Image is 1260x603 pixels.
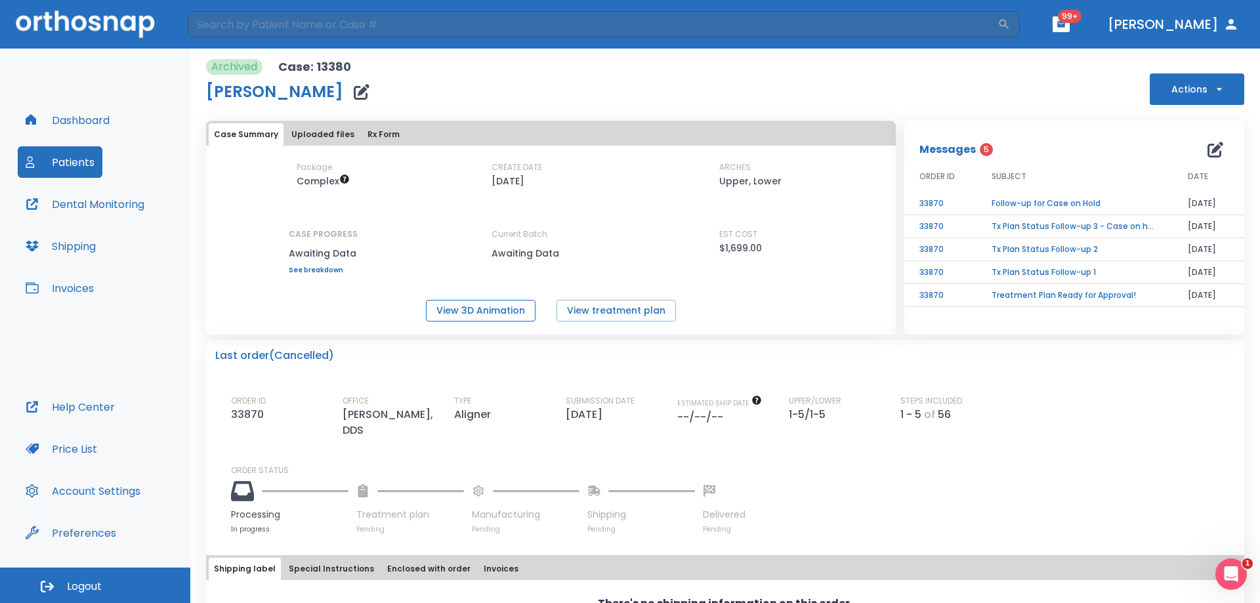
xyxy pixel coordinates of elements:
[211,59,257,75] p: Archived
[231,508,348,522] p: Processing
[114,527,125,539] div: Tooltip anchor
[478,558,524,580] button: Invoices
[587,508,695,522] p: Shipping
[677,398,762,408] span: The date will be available after approving treatment plan
[209,123,893,146] div: tabs
[454,395,471,407] p: TYPE
[289,245,358,261] p: Awaiting Data
[472,508,579,522] p: Manufacturing
[719,161,751,173] p: ARCHES
[719,173,782,189] p: Upper, Lower
[209,558,1242,580] div: tabs
[719,228,757,240] p: EST COST
[188,11,997,37] input: Search by Patient Name or Case #
[18,391,123,423] button: Help Center
[1172,238,1244,261] td: [DATE]
[976,284,1172,307] td: Treatment Plan Ready for Approval!
[1172,215,1244,238] td: [DATE]
[231,524,348,534] p: In progress
[362,123,405,146] button: Rx Form
[919,142,976,157] p: Messages
[904,284,976,307] td: 33870
[286,123,360,146] button: Uploaded files
[231,465,1235,476] p: ORDER STATUS
[904,192,976,215] td: 33870
[900,407,921,423] p: 1 - 5
[18,188,152,220] button: Dental Monitoring
[492,161,542,173] p: CREATE DATE
[231,395,266,407] p: ORDER ID
[976,192,1172,215] td: Follow-up for Case on Hold
[1150,73,1244,105] button: Actions
[703,524,745,534] p: Pending
[356,508,464,522] p: Treatment plan
[789,395,841,407] p: UPPER/LOWER
[556,300,676,322] button: View treatment plan
[297,161,332,173] p: Package
[16,10,155,37] img: Orthosnap
[231,407,269,423] p: 33870
[904,238,976,261] td: 33870
[67,579,102,594] span: Logout
[587,524,695,534] p: Pending
[492,228,610,240] p: Current Batch
[426,300,535,322] button: View 3D Animation
[472,524,579,534] p: Pending
[976,261,1172,284] td: Tx Plan Status Follow-up 1
[1102,12,1244,36] button: [PERSON_NAME]
[924,407,935,423] p: of
[904,261,976,284] td: 33870
[492,173,524,189] p: [DATE]
[938,407,951,423] p: 56
[900,395,962,407] p: STEPS INCLUDED
[1188,171,1208,182] span: DATE
[18,104,117,136] button: Dashboard
[566,407,608,423] p: [DATE]
[18,272,102,304] button: Invoices
[566,395,635,407] p: SUBMISSION DATE
[209,558,281,580] button: Shipping label
[343,407,454,438] p: [PERSON_NAME], DDS
[289,266,358,274] a: See breakdown
[356,524,464,534] p: Pending
[789,407,831,423] p: 1-5/1-5
[278,59,351,75] p: Case: 13380
[1172,261,1244,284] td: [DATE]
[454,407,496,423] p: Aligner
[18,433,105,465] button: Price List
[976,215,1172,238] td: Tx Plan Status Follow-up 3 - Case on hold
[1215,558,1247,590] iframe: Intercom live chat
[215,348,334,364] p: Last order(Cancelled)
[18,517,124,549] button: Preferences
[904,215,976,238] td: 33870
[677,409,728,425] p: --/--/--
[492,245,610,261] p: Awaiting Data
[703,508,745,522] p: Delivered
[206,84,343,100] h1: [PERSON_NAME]
[18,146,102,178] button: Patients
[18,230,104,262] button: Shipping
[992,171,1026,182] span: SUBJECT
[1172,284,1244,307] td: [DATE]
[382,558,476,580] button: Enclosed with order
[919,171,955,182] span: ORDER ID
[343,395,369,407] p: OFFICE
[1058,10,1081,23] span: 99+
[289,228,358,240] p: CASE PROGRESS
[297,175,350,188] span: Up to 50 Steps (100 aligners)
[18,475,148,507] button: Account Settings
[976,238,1172,261] td: Tx Plan Status Follow-up 2
[283,558,379,580] button: Special Instructions
[209,123,283,146] button: Case Summary
[1242,558,1253,569] span: 1
[719,240,762,256] p: $1,699.00
[1172,192,1244,215] td: [DATE]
